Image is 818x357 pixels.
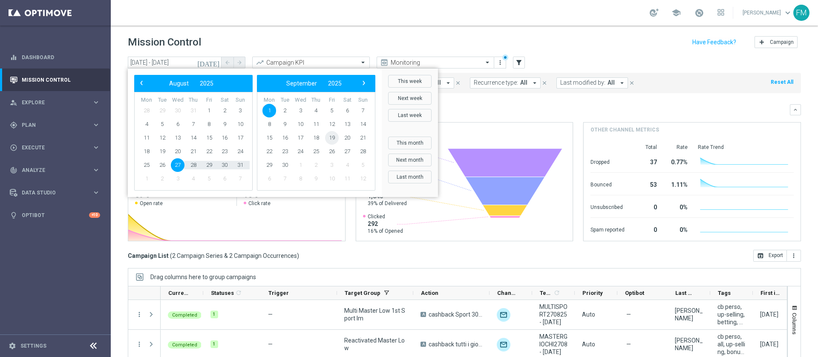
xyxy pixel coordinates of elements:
span: 27 [340,145,354,158]
div: Rate Trend [698,144,794,151]
span: Plan [22,123,92,128]
span: Completed [172,312,197,318]
span: 9 [218,117,231,131]
span: 10 [325,172,339,186]
div: Mission Control [10,69,100,91]
span: Optibot [625,290,644,296]
bs-datepicker-navigation-view: ​ ​ ​ [136,78,246,89]
span: 14 [356,117,370,131]
span: cashback Sport 30% fino a 150€ [429,311,482,318]
th: weekday [277,97,293,104]
div: Unsubscribed [590,200,625,213]
span: Calculate column [234,288,242,297]
button: Last modified by: All arrow_drop_down [556,77,628,89]
button: arrow_back [222,57,233,69]
i: close [629,80,635,86]
i: lightbulb [10,211,17,219]
span: Multi Master Low 1st Sport lm [344,307,406,322]
span: keyboard_arrow_down [783,8,792,17]
span: Auto [582,341,595,348]
span: 24 [294,145,307,158]
div: Plan [10,121,92,129]
span: 18 [309,131,323,145]
div: Press SPACE to select this row. [128,300,161,330]
i: arrow_drop_down [444,79,452,87]
span: MULTISPORT270825 - 2025-08-27 [539,303,567,326]
div: track_changes Analyze keyboard_arrow_right [9,167,101,174]
i: add [758,39,765,46]
button: close [454,78,462,88]
div: 0 [635,200,657,213]
span: 28 [187,158,200,172]
i: track_changes [10,166,17,174]
i: trending_up [256,58,264,67]
div: Spam reported [590,222,625,236]
button: This week [388,75,432,88]
th: weekday [186,97,202,104]
th: weekday [201,97,217,104]
img: Optimail [497,338,510,351]
span: 1 [202,104,216,117]
span: — [626,340,631,348]
span: 9 [309,172,323,186]
span: 6 [262,172,276,186]
div: equalizer Dashboard [9,54,101,61]
span: 12 [325,117,339,131]
a: Dashboard [22,46,100,69]
button: › [358,78,369,89]
span: 2 Campaign Series & 2 Campaign Occurrences [172,252,297,260]
th: weekday [293,97,308,104]
span: 11 [340,172,354,186]
i: play_circle_outline [10,144,17,151]
span: Tags [718,290,731,296]
span: 6 [171,117,184,131]
i: keyboard_arrow_right [92,166,100,174]
button: open_in_browser Export [753,250,787,262]
button: arrow_forward [233,57,245,69]
a: Mission Control [22,69,100,91]
h1: Mission Control [128,36,201,49]
div: Data Studio keyboard_arrow_right [9,189,101,196]
span: 3 [171,172,184,186]
div: Data Studio [10,189,92,197]
span: MASTERGIOCHI2708 - 2025-08-27 [539,333,567,356]
div: Bounced [590,177,625,191]
bs-datepicker-navigation-view: ​ ​ ​ [259,78,369,89]
span: Templates [540,290,552,296]
span: 12 [356,172,370,186]
span: 17 [233,131,247,145]
span: 8 [202,117,216,131]
span: 1 [262,104,276,117]
span: 26 [325,145,339,158]
span: 5 [325,104,339,117]
span: 29 [202,158,216,172]
button: gps_fixed Plan keyboard_arrow_right [9,122,101,129]
i: settings [9,342,16,350]
span: 19 [325,131,339,145]
h3: Campaign List [128,252,299,260]
span: ‹ [136,77,147,89]
div: Optibot [10,204,100,226]
span: Action [421,290,438,296]
span: 22 [262,145,276,158]
button: 2025 [194,78,219,89]
button: close [628,78,636,88]
span: A [421,312,426,317]
span: Completed [172,342,197,348]
span: 2025 [328,80,342,87]
span: 1 [294,158,307,172]
th: weekday [170,97,186,104]
bs-daterangepicker-container: calendar [128,69,438,197]
div: 27 Aug 2025, Wednesday [760,340,778,348]
h4: Other channel metrics [590,126,659,134]
i: preview [380,58,389,67]
button: more_vert [787,250,801,262]
div: 53 [635,177,657,191]
colored-tag: Completed [168,311,202,319]
span: 7 [233,172,247,186]
span: 26 [156,158,169,172]
i: arrow_forward [236,60,242,66]
div: Mission Control [9,77,101,83]
div: Rate [667,144,688,151]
